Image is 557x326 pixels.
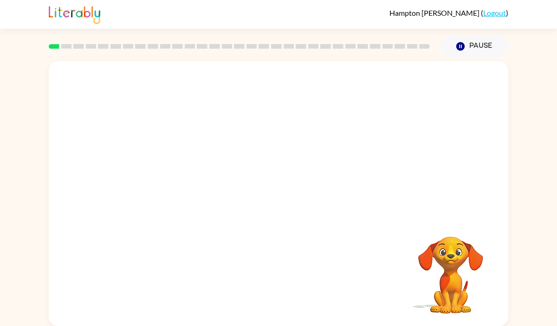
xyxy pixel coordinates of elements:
img: Literably [49,4,100,24]
span: Hampton [PERSON_NAME] [389,8,481,17]
video: Your browser must support playing .mp4 files to use Literably. Please try using another browser. [404,222,497,315]
a: Logout [483,8,506,17]
button: Pause [441,36,508,57]
div: ( ) [389,8,508,17]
